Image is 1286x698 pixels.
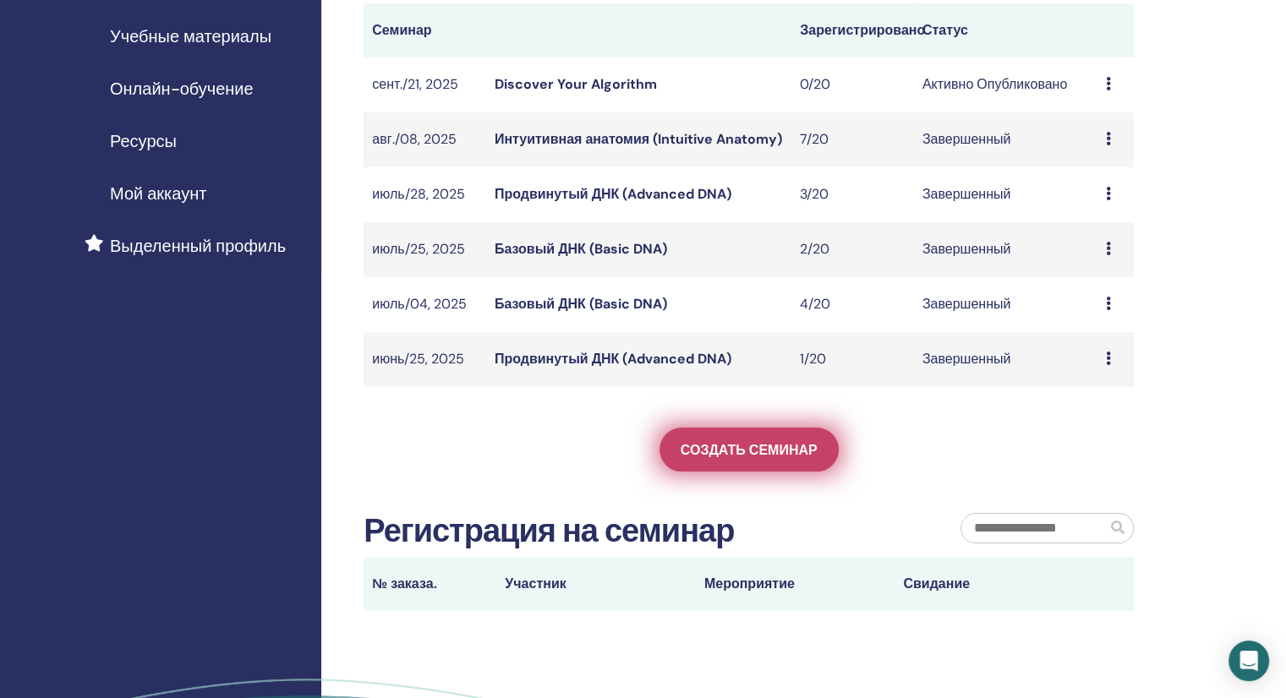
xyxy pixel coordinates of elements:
td: 2/20 [791,222,914,277]
span: Учебные материалы [110,24,271,49]
a: Базовый ДНК (Basic DNA) [495,240,667,258]
a: Интуитивная анатомия (Intuitive Anatomy) [495,130,782,148]
a: Продвинутый ДНК (Advanced DNA) [495,185,731,203]
td: Активно Опубликовано [914,57,1097,112]
a: Discover Your Algorithm [495,75,657,93]
td: 4/20 [791,277,914,332]
td: 7/20 [791,112,914,167]
th: Свидание [895,557,1094,611]
td: июль/04, 2025 [364,277,486,332]
th: Зарегистрировано [791,3,914,57]
td: Завершенный [914,167,1097,222]
th: Участник [496,557,696,611]
td: Завершенный [914,277,1097,332]
td: 0/20 [791,57,914,112]
td: авг./08, 2025 [364,112,486,167]
a: Продвинутый ДНК (Advanced DNA) [495,350,731,368]
th: Семинар [364,3,486,57]
th: № заказа. [364,557,496,611]
div: Open Intercom Messenger [1229,641,1269,681]
a: Базовый ДНК (Basic DNA) [495,295,667,313]
th: Статус [914,3,1097,57]
td: июнь/25, 2025 [364,332,486,387]
h2: Регистрация на семинар [364,512,734,551]
td: 3/20 [791,167,914,222]
span: Выделенный профиль [110,233,286,259]
th: Мероприятие [696,557,895,611]
td: Завершенный [914,222,1097,277]
span: Мой аккаунт [110,181,206,206]
td: 1/20 [791,332,914,387]
span: Онлайн-обучение [110,76,254,101]
td: июль/25, 2025 [364,222,486,277]
td: Завершенный [914,332,1097,387]
span: Ресурсы [110,128,177,154]
a: Создать семинар [659,428,839,472]
td: Завершенный [914,112,1097,167]
span: Создать семинар [681,441,818,459]
td: июль/28, 2025 [364,167,486,222]
td: сент./21, 2025 [364,57,486,112]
